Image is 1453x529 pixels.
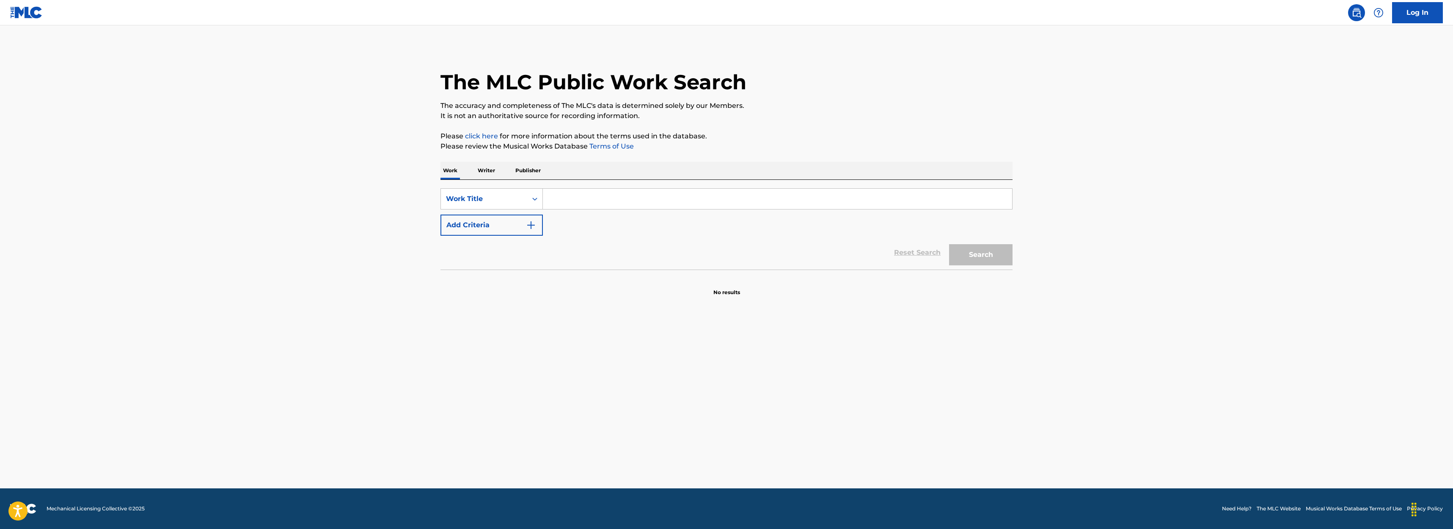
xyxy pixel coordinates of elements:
a: Public Search [1348,4,1365,21]
h1: The MLC Public Work Search [440,69,746,95]
p: Please for more information about the terms used in the database. [440,131,1013,141]
div: Drag [1407,497,1421,522]
p: No results [713,278,740,296]
a: The MLC Website [1257,505,1301,512]
p: Work [440,162,460,179]
a: click here [465,132,498,140]
img: search [1351,8,1362,18]
form: Search Form [440,188,1013,270]
p: The accuracy and completeness of The MLC's data is determined solely by our Members. [440,101,1013,111]
p: Publisher [513,162,543,179]
button: Add Criteria [440,215,543,236]
img: 9d2ae6d4665cec9f34b9.svg [526,220,536,230]
p: It is not an authoritative source for recording information. [440,111,1013,121]
img: help [1373,8,1384,18]
span: Mechanical Licensing Collective © 2025 [47,505,145,512]
div: Work Title [446,194,522,204]
a: Terms of Use [588,142,634,150]
a: Musical Works Database Terms of Use [1306,505,1402,512]
img: logo [10,504,36,514]
a: Privacy Policy [1407,505,1443,512]
p: Please review the Musical Works Database [440,141,1013,152]
a: Need Help? [1222,505,1252,512]
img: MLC Logo [10,6,43,19]
p: Writer [475,162,498,179]
a: Log In [1392,2,1443,23]
div: Help [1370,4,1387,21]
iframe: Chat Widget [1411,488,1453,529]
